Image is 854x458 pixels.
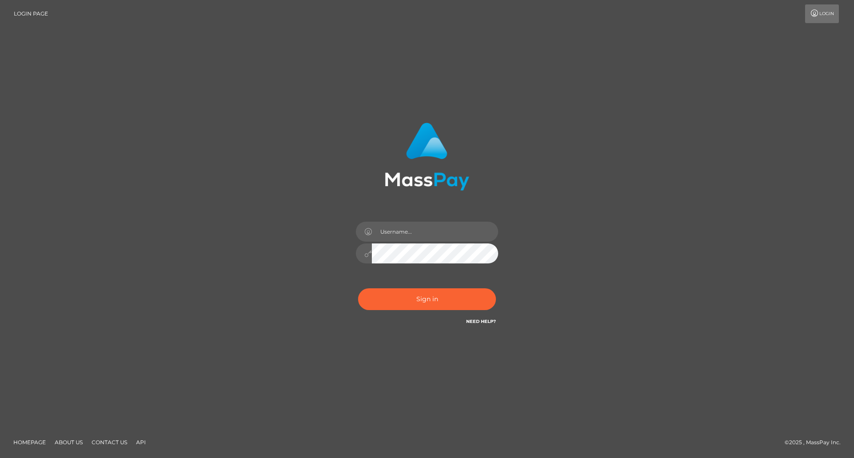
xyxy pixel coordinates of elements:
a: Login Page [14,4,48,23]
a: About Us [51,435,86,449]
a: Homepage [10,435,49,449]
button: Sign in [358,288,496,310]
a: Login [805,4,839,23]
a: API [133,435,149,449]
a: Need Help? [466,319,496,324]
div: © 2025 , MassPay Inc. [785,438,847,447]
img: MassPay Login [385,123,469,191]
a: Contact Us [88,435,131,449]
input: Username... [372,222,498,242]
